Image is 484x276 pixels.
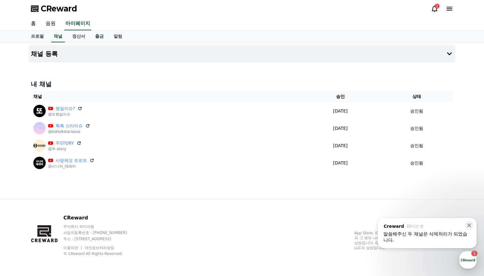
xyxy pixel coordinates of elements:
[63,196,65,201] span: 1
[303,108,378,114] p: [DATE]
[41,4,77,14] span: CReward
[33,139,46,152] img: 주STORY
[56,123,83,129] a: 톡톡 스타이슈
[63,224,139,229] p: 주식회사 와이피랩
[410,160,423,166] p: 승인됨
[2,196,41,211] a: 홈
[63,236,139,241] p: 주소 : [STREET_ADDRESS]
[301,91,380,102] th: 승인
[33,157,46,169] img: 사랑해요 트로트
[431,5,438,12] a: 1
[303,142,378,149] p: [DATE]
[26,31,49,42] a: 프로필
[380,91,453,102] th: 상태
[410,142,423,149] p: 승인됨
[303,160,378,166] p: [DATE]
[63,214,139,222] p: CReward
[56,157,87,164] a: 사랑해요 트로트
[67,31,90,42] a: 정산서
[85,246,114,250] a: 개인정보처리방침
[95,205,103,210] span: 설정
[31,50,58,57] h4: 채널 등록
[303,125,378,132] p: [DATE]
[41,196,80,211] a: 1대화
[63,246,83,250] a: 이용약관
[63,230,139,235] p: 사업자등록번호 : [PHONE_NUMBER]
[31,91,301,102] th: 채널
[64,17,91,30] a: 마이페이지
[56,206,64,210] span: 대화
[41,17,60,30] a: 음원
[48,164,94,169] p: @시니어_테레비
[80,196,119,211] a: 설정
[410,108,423,114] p: 승인됨
[56,105,75,112] a: 뭔일이슈?
[31,4,77,14] a: CReward
[435,4,440,9] div: 1
[354,231,453,250] p: App Store, iCloud, iCloud Drive 및 iTunes Store는 미국과 그 밖의 나라 및 지역에서 등록된 Apple Inc.의 서비스 상표입니다. Goo...
[51,31,65,42] a: 채널
[31,80,453,88] h4: 내 채널
[90,31,109,42] a: 출금
[48,146,81,151] p: @주-story
[28,45,456,62] button: 채널 등록
[26,17,41,30] a: 홈
[33,105,46,117] img: 뭔일이슈?
[410,125,423,132] p: 승인됨
[63,251,139,256] p: © CReward All Rights Reserved.
[109,31,127,42] a: 알림
[48,129,90,134] p: @toktokstarissue
[19,205,23,210] span: 홈
[33,122,46,134] img: 톡톡 스타이슈
[48,112,82,117] p: @또뭔일이슈
[56,140,74,146] a: 주STORY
